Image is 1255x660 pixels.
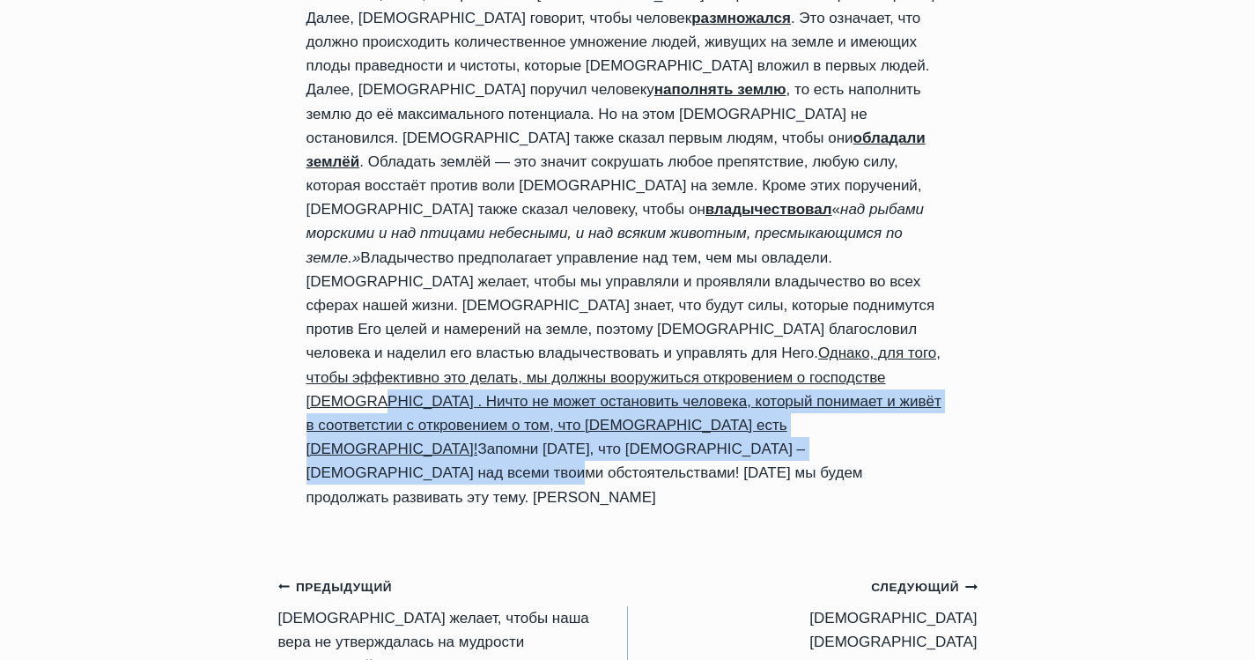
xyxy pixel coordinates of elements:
u: наполнять землю [654,81,786,98]
small: Следующий [871,578,977,597]
u: обладали землёй [306,130,926,170]
u: Однако, для того, чтобы эффективно это делать, мы должны вооружиться откровением о господстве [DE... [306,345,941,457]
u: размножался [691,10,791,26]
u: владычествовал [705,201,832,218]
em: над рыбами морскими и над птицами небесными, и над всяким животным, пресмыкающимся по земле.» [306,201,925,265]
small: Предыдущий [278,578,393,597]
a: Следующий[DEMOGRAPHIC_DATA] [DEMOGRAPHIC_DATA] [628,575,978,654]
